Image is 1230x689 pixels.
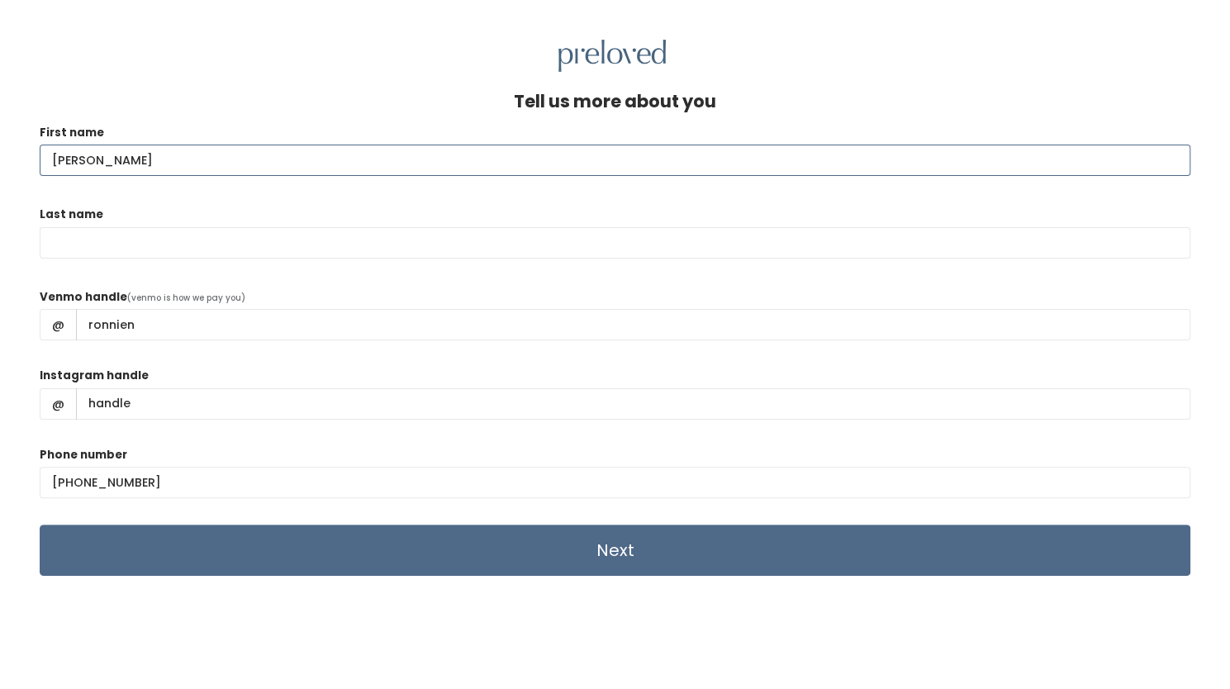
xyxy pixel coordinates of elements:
label: First name [40,125,104,141]
img: preloved logo [558,40,666,72]
label: Phone number [40,447,127,463]
input: Next [40,525,1190,576]
input: handle [76,388,1190,420]
label: Last name [40,207,103,223]
label: Venmo handle [40,289,127,306]
span: @ [40,388,77,420]
input: handle [76,309,1190,340]
label: Instagram handle [40,368,149,384]
span: @ [40,309,77,340]
span: (venmo is how we pay you) [127,292,245,304]
input: (___) ___-____ [40,467,1190,498]
h4: Tell us more about you [514,92,716,111]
